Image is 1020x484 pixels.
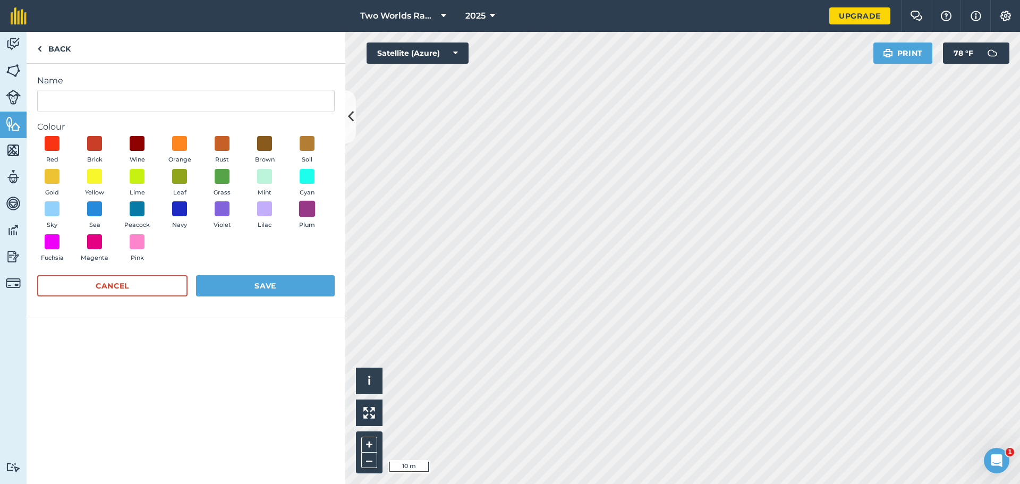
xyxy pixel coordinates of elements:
span: 78 ° F [954,43,973,64]
span: Pink [131,253,144,263]
span: Lime [130,188,145,198]
button: Plum [292,201,322,230]
button: Print [873,43,933,64]
span: i [368,374,371,387]
button: Yellow [80,169,109,198]
img: fieldmargin Logo [11,7,27,24]
span: Peacock [124,220,150,230]
img: Two speech bubbles overlapping with the left bubble in the forefront [910,11,923,21]
button: Leaf [165,169,194,198]
button: Wine [122,136,152,165]
span: Two Worlds Ranch [360,10,437,22]
span: Lilac [258,220,271,230]
button: Satellite (Azure) [367,43,469,64]
img: svg+xml;base64,PD94bWwgdmVyc2lvbj0iMS4wIiBlbmNvZGluZz0idXRmLTgiPz4KPCEtLSBHZW5lcmF0b3I6IEFkb2JlIE... [6,222,21,238]
button: i [356,368,382,394]
button: Lilac [250,201,279,230]
span: Rust [215,155,229,165]
span: Mint [258,188,271,198]
button: Brown [250,136,279,165]
img: svg+xml;base64,PD94bWwgdmVyc2lvbj0iMS4wIiBlbmNvZGluZz0idXRmLTgiPz4KPCEtLSBHZW5lcmF0b3I6IEFkb2JlIE... [6,196,21,211]
img: svg+xml;base64,PD94bWwgdmVyc2lvbj0iMS4wIiBlbmNvZGluZz0idXRmLTgiPz4KPCEtLSBHZW5lcmF0b3I6IEFkb2JlIE... [982,43,1003,64]
span: Sky [47,220,57,230]
img: svg+xml;base64,PHN2ZyB4bWxucz0iaHR0cDovL3d3dy53My5vcmcvMjAwMC9zdmciIHdpZHRoPSI1NiIgaGVpZ2h0PSI2MC... [6,142,21,158]
button: Violet [207,201,237,230]
img: A question mark icon [940,11,953,21]
button: Fuchsia [37,234,67,263]
img: svg+xml;base64,PHN2ZyB4bWxucz0iaHR0cDovL3d3dy53My5vcmcvMjAwMC9zdmciIHdpZHRoPSIxNyIgaGVpZ2h0PSIxNy... [971,10,981,22]
button: Lime [122,169,152,198]
button: Magenta [80,234,109,263]
img: svg+xml;base64,PHN2ZyB4bWxucz0iaHR0cDovL3d3dy53My5vcmcvMjAwMC9zdmciIHdpZHRoPSIxOSIgaGVpZ2h0PSIyNC... [883,47,893,60]
button: Red [37,136,67,165]
button: Orange [165,136,194,165]
span: Grass [214,188,231,198]
img: svg+xml;base64,PD94bWwgdmVyc2lvbj0iMS4wIiBlbmNvZGluZz0idXRmLTgiPz4KPCEtLSBHZW5lcmF0b3I6IEFkb2JlIE... [6,276,21,291]
button: + [361,437,377,453]
img: svg+xml;base64,PD94bWwgdmVyc2lvbj0iMS4wIiBlbmNvZGluZz0idXRmLTgiPz4KPCEtLSBHZW5lcmF0b3I6IEFkb2JlIE... [6,169,21,185]
button: Cancel [37,275,188,296]
span: Sea [89,220,100,230]
button: Peacock [122,201,152,230]
span: Red [46,155,58,165]
span: Magenta [81,253,108,263]
span: Cyan [300,188,314,198]
span: Plum [299,220,315,230]
img: svg+xml;base64,PD94bWwgdmVyc2lvbj0iMS4wIiBlbmNvZGluZz0idXRmLTgiPz4KPCEtLSBHZW5lcmF0b3I6IEFkb2JlIE... [6,249,21,265]
span: Wine [130,155,145,165]
span: 2025 [465,10,486,22]
span: Orange [168,155,191,165]
label: Colour [37,121,335,133]
span: Yellow [85,188,104,198]
span: Violet [214,220,231,230]
span: Navy [172,220,187,230]
button: Sky [37,201,67,230]
img: svg+xml;base64,PD94bWwgdmVyc2lvbj0iMS4wIiBlbmNvZGluZz0idXRmLTgiPz4KPCEtLSBHZW5lcmF0b3I6IEFkb2JlIE... [6,36,21,52]
img: svg+xml;base64,PD94bWwgdmVyc2lvbj0iMS4wIiBlbmNvZGluZz0idXRmLTgiPz4KPCEtLSBHZW5lcmF0b3I6IEFkb2JlIE... [6,462,21,472]
button: 78 °F [943,43,1009,64]
iframe: Intercom live chat [984,448,1009,473]
img: A cog icon [999,11,1012,21]
button: Brick [80,136,109,165]
button: Mint [250,169,279,198]
span: Brown [255,155,275,165]
span: Soil [302,155,312,165]
button: Navy [165,201,194,230]
img: svg+xml;base64,PHN2ZyB4bWxucz0iaHR0cDovL3d3dy53My5vcmcvMjAwMC9zdmciIHdpZHRoPSI5IiBoZWlnaHQ9IjI0Ii... [37,43,42,55]
label: Name [37,74,335,87]
button: Soil [292,136,322,165]
a: Back [27,32,81,63]
img: svg+xml;base64,PHN2ZyB4bWxucz0iaHR0cDovL3d3dy53My5vcmcvMjAwMC9zdmciIHdpZHRoPSI1NiIgaGVpZ2h0PSI2MC... [6,63,21,79]
button: Cyan [292,169,322,198]
span: Gold [45,188,59,198]
img: Four arrows, one pointing top left, one top right, one bottom right and the last bottom left [363,407,375,419]
button: Pink [122,234,152,263]
span: 1 [1006,448,1014,456]
span: Leaf [173,188,186,198]
span: Fuchsia [41,253,64,263]
a: Upgrade [829,7,890,24]
button: – [361,453,377,468]
button: Grass [207,169,237,198]
button: Gold [37,169,67,198]
button: Sea [80,201,109,230]
button: Rust [207,136,237,165]
img: svg+xml;base64,PD94bWwgdmVyc2lvbj0iMS4wIiBlbmNvZGluZz0idXRmLTgiPz4KPCEtLSBHZW5lcmF0b3I6IEFkb2JlIE... [6,90,21,105]
img: svg+xml;base64,PHN2ZyB4bWxucz0iaHR0cDovL3d3dy53My5vcmcvMjAwMC9zdmciIHdpZHRoPSI1NiIgaGVpZ2h0PSI2MC... [6,116,21,132]
button: Save [196,275,335,296]
span: Brick [87,155,103,165]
